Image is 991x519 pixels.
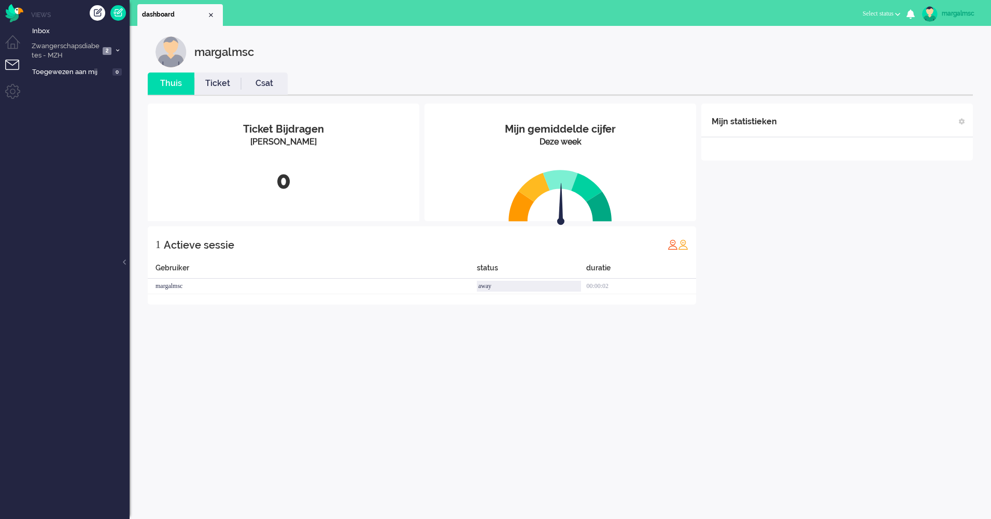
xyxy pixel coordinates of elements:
[5,4,23,22] img: flow_omnibird.svg
[112,68,122,76] span: 0
[155,122,412,137] div: Ticket Bijdragen
[5,7,23,15] a: Omnidesk
[856,6,907,21] button: Select status
[508,169,612,222] img: semi_circle.svg
[241,73,288,95] li: Csat
[432,122,688,137] div: Mijn gemiddelde cijfer
[586,263,696,279] div: duratie
[207,11,215,19] div: Close tab
[30,41,100,61] span: Zwangerschapsdiabetes - MZH
[539,183,583,227] img: arrow.svg
[920,6,981,22] a: margalmsc
[30,66,130,77] a: Toegewezen aan mij 0
[148,73,194,95] li: Thuis
[678,239,688,250] img: profile_orange.svg
[862,10,894,17] span: Select status
[155,136,412,148] div: [PERSON_NAME]
[148,263,477,279] div: Gebruiker
[32,26,130,36] span: Inbox
[30,25,130,36] a: Inbox
[241,78,288,90] a: Csat
[194,73,241,95] li: Ticket
[32,67,109,77] span: Toegewezen aan mij
[5,60,29,83] li: Tickets menu
[942,8,981,19] div: margalmsc
[5,35,29,59] li: Dashboard menu
[922,6,938,22] img: avatar
[712,111,777,132] div: Mijn statistieken
[110,5,126,21] a: Quick Ticket
[5,84,29,107] li: Admin menu
[155,164,412,198] div: 0
[148,78,194,90] a: Thuis
[164,235,234,255] div: Actieve sessie
[31,10,130,19] li: Views
[432,136,688,148] div: Deze week
[668,239,678,250] img: profile_red.svg
[477,281,582,292] div: away
[194,78,241,90] a: Ticket
[148,279,477,294] div: margalmsc
[155,234,161,255] div: 1
[477,263,587,279] div: status
[155,36,187,67] img: customer.svg
[103,47,111,55] span: 2
[90,5,105,21] div: Creëer ticket
[137,4,223,26] li: Dashboard
[856,3,907,26] li: Select status
[194,36,254,67] div: margalmsc
[586,279,696,294] div: 00:00:02
[142,10,207,19] span: dashboard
